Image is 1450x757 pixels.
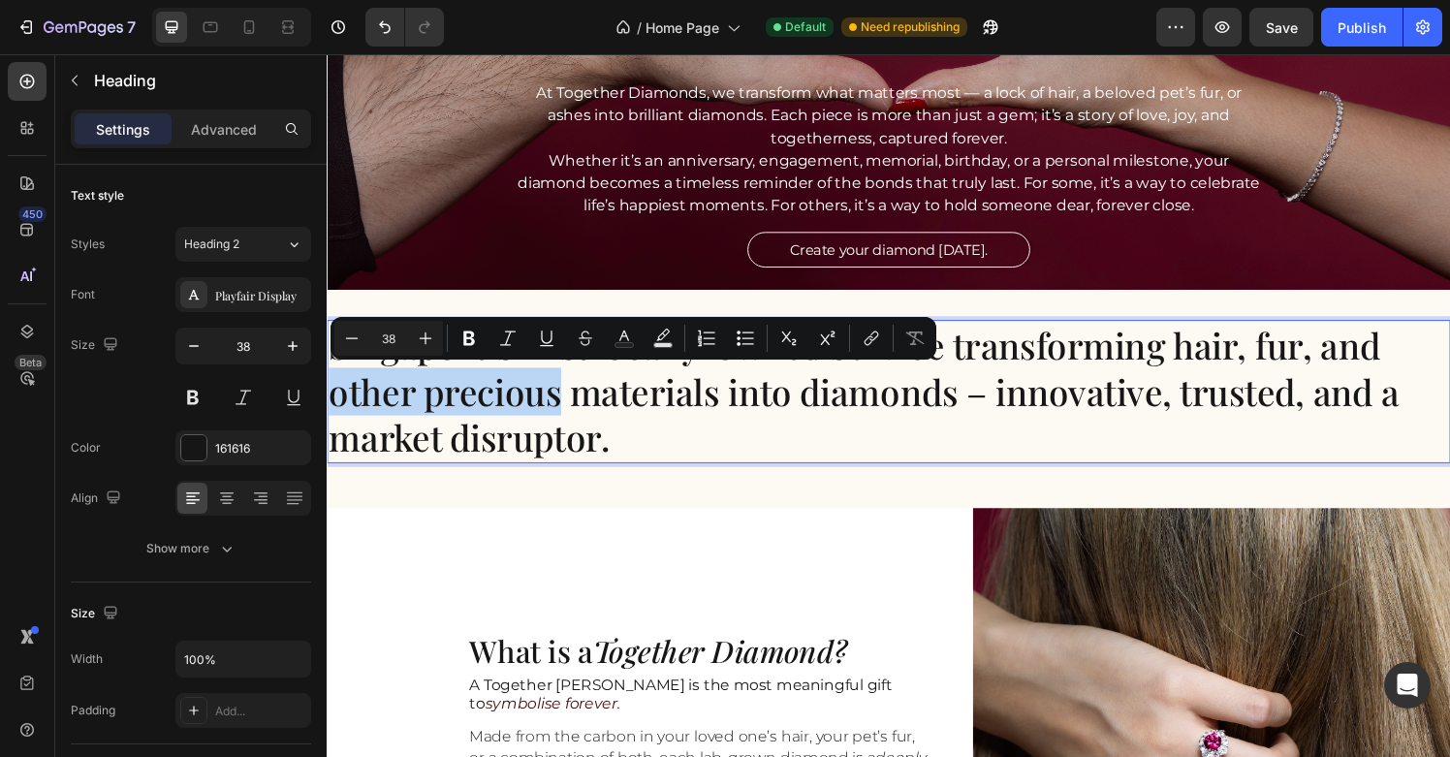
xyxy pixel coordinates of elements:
p: Heading [94,69,303,92]
div: Add... [215,703,306,720]
div: Undo/Redo [365,8,444,47]
div: Styles [71,236,105,253]
button: Publish [1321,8,1403,47]
div: Color [71,439,101,457]
div: Width [71,650,103,668]
div: Editor contextual toolbar [331,317,936,360]
div: 161616 [215,440,306,457]
p: Settings [96,119,150,140]
h2: A Together [PERSON_NAME] is the most meaningful gift to [145,642,640,686]
i: symbolise forever. [164,663,303,681]
button: Show more [71,531,311,566]
button: 7 [8,8,144,47]
div: Show more [146,539,236,558]
span: Need republishing [861,18,960,36]
span: Default [785,18,826,36]
div: Padding [71,702,115,719]
div: Beta [15,355,47,370]
h2: What is a [145,595,640,640]
iframe: Design area [327,54,1450,757]
p: 7 [127,16,136,39]
span: Home Page [646,17,719,38]
span: Heading 2 [184,236,239,253]
p: Advanced [191,119,257,140]
div: Size [71,332,122,359]
div: Font [71,286,95,303]
span: Save [1266,19,1298,36]
div: Align [71,486,125,512]
i: Together Diamond? [275,596,539,638]
div: Text style [71,187,124,205]
div: Playfair Display [215,287,306,304]
input: Auto [176,642,310,677]
a: Create your diamond [DATE]. [435,184,728,222]
div: Size [71,601,122,627]
button: Save [1249,8,1313,47]
p: Singapore’s first locally-owned service transforming hair, fur, and other precious materials into... [2,277,1161,421]
button: Heading 2 [175,227,311,262]
div: Open Intercom Messenger [1384,662,1431,709]
div: 450 [18,206,47,222]
div: Publish [1338,17,1386,38]
p: Create your diamond [DATE]. [479,192,684,214]
span: / [637,17,642,38]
